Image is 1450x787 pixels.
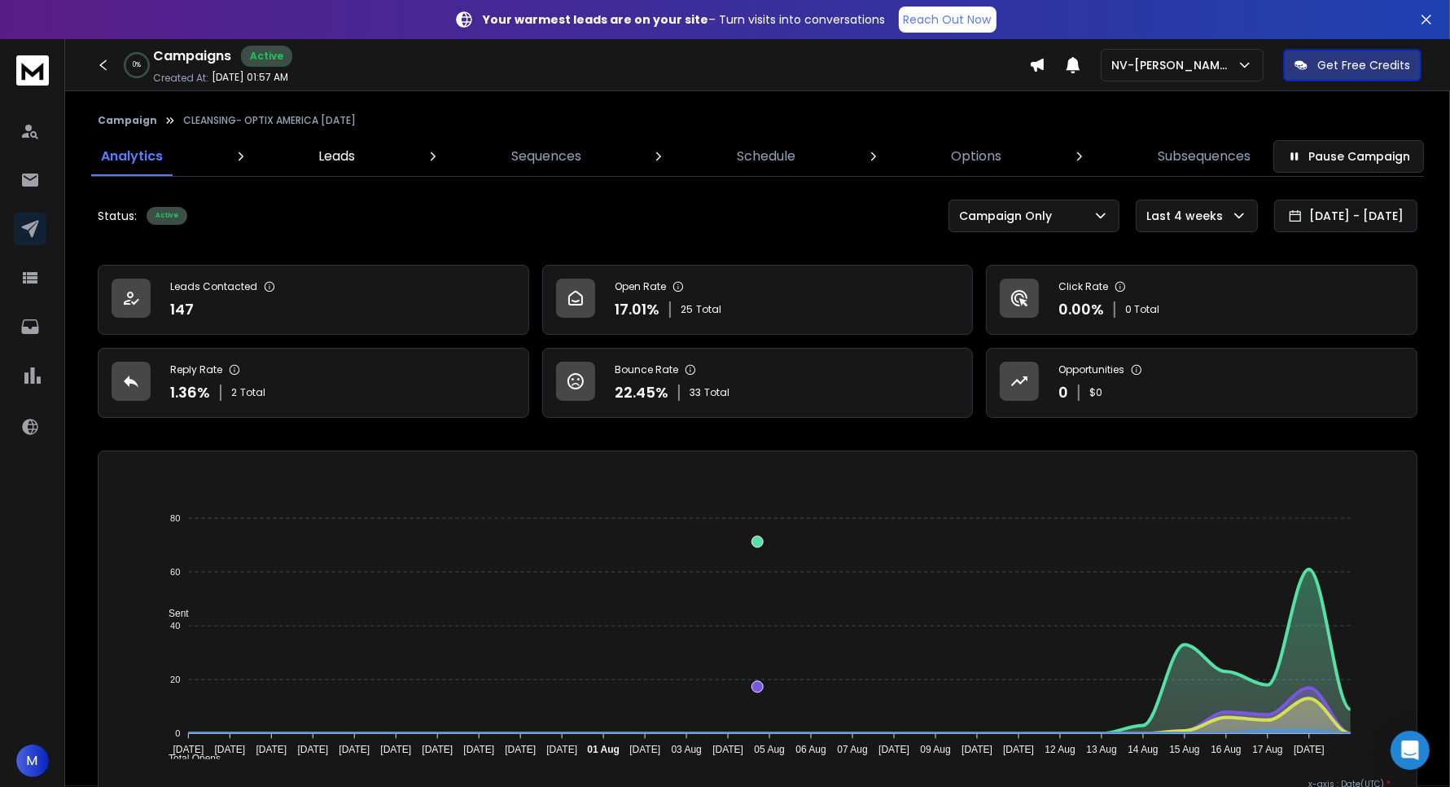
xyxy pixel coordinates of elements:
[170,675,180,684] tspan: 20
[156,753,221,764] span: Total Opens
[904,11,992,28] p: Reach Out Now
[175,728,180,738] tspan: 0
[318,147,355,166] p: Leads
[153,46,231,66] h1: Campaigns
[1146,208,1229,224] p: Last 4 weeks
[696,303,721,316] span: Total
[1125,303,1159,316] p: 0 Total
[153,72,208,85] p: Created At:
[737,147,795,166] p: Schedule
[231,386,237,399] span: 2
[212,71,288,84] p: [DATE] 01:57 AM
[91,137,173,176] a: Analytics
[878,745,909,756] tspan: [DATE]
[629,745,660,756] tspan: [DATE]
[681,303,693,316] span: 25
[147,207,187,225] div: Active
[1317,57,1410,73] p: Get Free Credits
[170,280,257,293] p: Leads Contacted
[959,208,1058,224] p: Campaign Only
[1148,137,1260,176] a: Subsequences
[615,298,659,321] p: 17.01 %
[1045,745,1075,756] tspan: 12 Aug
[1003,745,1034,756] tspan: [DATE]
[98,348,529,418] a: Reply Rate1.36%2Total
[98,208,137,224] p: Status:
[1283,49,1422,81] button: Get Free Credits
[1058,298,1104,321] p: 0.00 %
[672,745,702,756] tspan: 03 Aug
[1273,140,1424,173] button: Pause Campaign
[502,137,591,176] a: Sequences
[101,147,163,166] p: Analytics
[183,114,356,127] p: CLEANSING- OPTIX AMERICA [DATE]
[920,745,950,756] tspan: 09 Aug
[16,745,49,777] button: M
[484,11,886,28] p: – Turn visits into conversations
[170,381,210,404] p: 1.36 %
[133,60,141,70] p: 0 %
[170,621,180,631] tspan: 40
[615,363,678,376] p: Bounce Rate
[170,567,180,577] tspan: 60
[241,46,292,67] div: Active
[942,137,1012,176] a: Options
[156,608,189,619] span: Sent
[704,386,729,399] span: Total
[1128,745,1158,756] tspan: 14 Aug
[795,745,826,756] tspan: 06 Aug
[542,265,974,335] a: Open Rate17.01%25Total
[170,298,194,321] p: 147
[1158,147,1251,166] p: Subsequences
[1391,731,1430,770] div: Open Intercom Messenger
[1252,745,1282,756] tspan: 17 Aug
[1294,745,1325,756] tspan: [DATE]
[1086,745,1116,756] tspan: 13 Aug
[587,745,620,756] tspan: 01 Aug
[754,745,784,756] tspan: 05 Aug
[1274,200,1417,232] button: [DATE] - [DATE]
[422,745,453,756] tspan: [DATE]
[615,280,666,293] p: Open Rate
[505,745,536,756] tspan: [DATE]
[1089,386,1102,399] p: $ 0
[712,745,743,756] tspan: [DATE]
[297,745,328,756] tspan: [DATE]
[170,363,222,376] p: Reply Rate
[1169,745,1199,756] tspan: 15 Aug
[899,7,997,33] a: Reach Out Now
[173,745,204,756] tspan: [DATE]
[690,386,701,399] span: 33
[542,348,974,418] a: Bounce Rate22.45%33Total
[1211,745,1241,756] tspan: 16 Aug
[546,745,577,756] tspan: [DATE]
[214,745,245,756] tspan: [DATE]
[986,265,1417,335] a: Click Rate0.00%0 Total
[484,11,709,28] strong: Your warmest leads are on your site
[463,745,494,756] tspan: [DATE]
[1058,363,1124,376] p: Opportunities
[240,386,265,399] span: Total
[1111,57,1237,73] p: NV-[PERSON_NAME]
[380,745,411,756] tspan: [DATE]
[98,114,157,127] button: Campaign
[952,147,1002,166] p: Options
[98,265,529,335] a: Leads Contacted147
[615,381,668,404] p: 22.45 %
[986,348,1417,418] a: Opportunities0$0
[962,745,992,756] tspan: [DATE]
[309,137,365,176] a: Leads
[170,513,180,523] tspan: 80
[16,55,49,86] img: logo
[727,137,805,176] a: Schedule
[339,745,370,756] tspan: [DATE]
[1058,381,1068,404] p: 0
[1058,280,1108,293] p: Click Rate
[837,745,867,756] tspan: 07 Aug
[256,745,287,756] tspan: [DATE]
[511,147,581,166] p: Sequences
